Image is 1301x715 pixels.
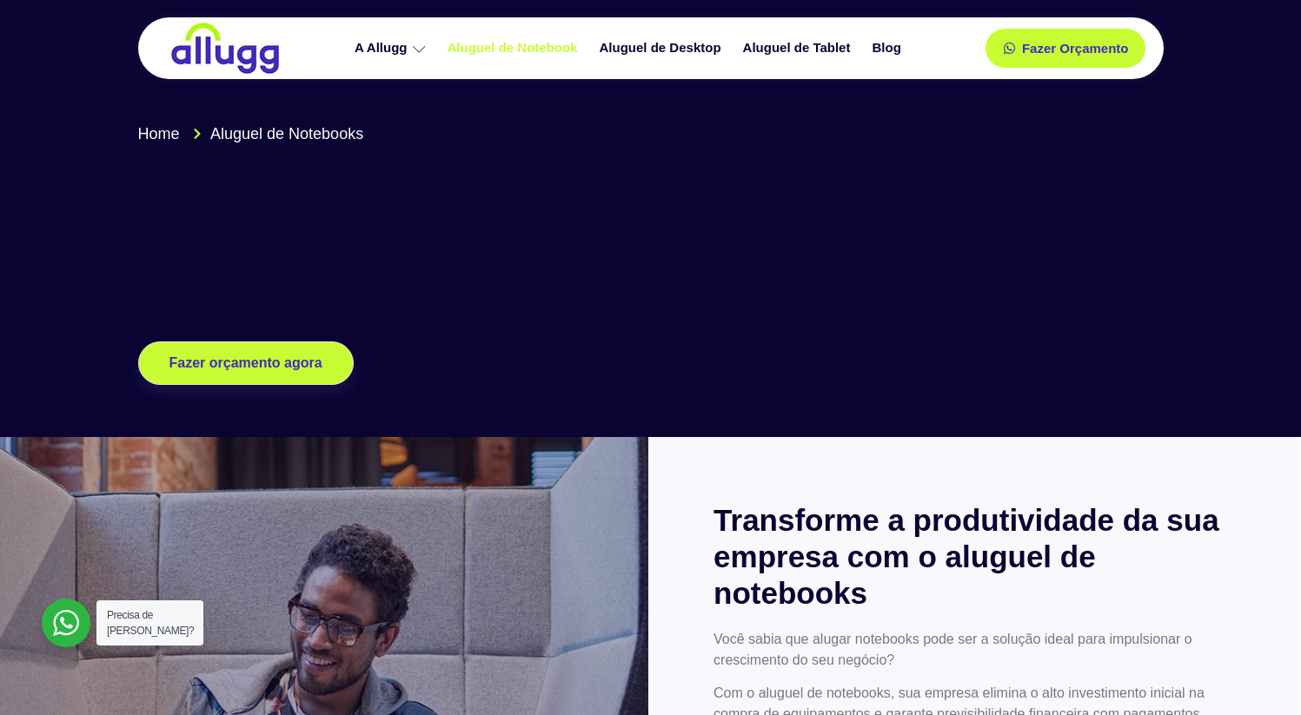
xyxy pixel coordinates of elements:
[734,33,864,63] a: Aluguel de Tablet
[169,22,282,75] img: locação de TI é Allugg
[439,33,591,63] a: Aluguel de Notebook
[107,609,194,637] span: Precisa de [PERSON_NAME]?
[1214,632,1301,715] iframe: Chat Widget
[591,33,734,63] a: Aluguel de Desktop
[714,502,1235,612] h2: Transforme a produtividade da sua empresa com o aluguel de notebooks
[169,356,322,370] span: Fazer orçamento agora
[863,33,913,63] a: Blog
[1214,632,1301,715] div: Widget de chat
[1022,42,1129,55] span: Fazer Orçamento
[138,122,180,146] span: Home
[206,122,363,146] span: Aluguel de Notebooks
[138,341,354,385] a: Fazer orçamento agora
[986,29,1146,68] a: Fazer Orçamento
[346,33,439,63] a: A Allugg
[714,629,1235,671] p: Você sabia que alugar notebooks pode ser a solução ideal para impulsionar o crescimento do seu ne...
